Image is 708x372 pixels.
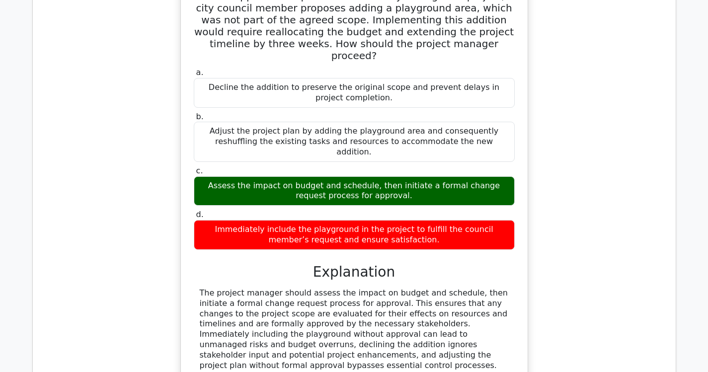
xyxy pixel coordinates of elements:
div: Assess the impact on budget and schedule, then initiate a formal change request process for appro... [194,176,515,206]
span: b. [196,112,204,121]
span: d. [196,210,204,219]
div: Adjust the project plan by adding the playground area and consequently reshuffling the existing t... [194,122,515,161]
h3: Explanation [200,264,509,281]
div: Immediately include the playground in the project to fulfill the council member’s request and ens... [194,220,515,250]
div: The project manager should assess the impact on budget and schedule, then initiate a formal chang... [200,288,509,371]
span: c. [196,166,203,175]
div: Decline the addition to preserve the original scope and prevent delays in project completion. [194,78,515,108]
span: a. [196,68,204,77]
